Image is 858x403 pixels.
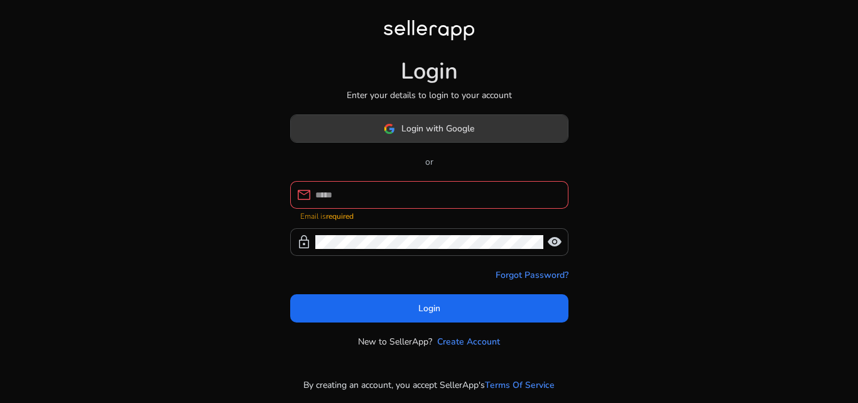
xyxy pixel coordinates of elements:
[347,89,512,102] p: Enter your details to login to your account
[290,155,568,168] p: or
[418,302,440,315] span: Login
[290,114,568,143] button: Login with Google
[401,58,458,85] h1: Login
[547,235,562,250] span: visibility
[485,378,555,392] a: Terms Of Service
[401,122,474,135] span: Login with Google
[296,187,312,202] span: mail
[300,209,558,222] mat-error: Email is
[290,294,568,323] button: Login
[437,335,500,348] a: Create Account
[358,335,432,348] p: New to SellerApp?
[496,268,568,282] a: Forgot Password?
[296,235,312,250] span: lock
[326,211,354,221] strong: required
[384,123,395,135] img: google-logo.svg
